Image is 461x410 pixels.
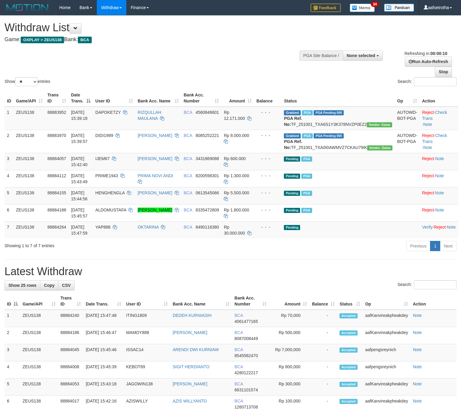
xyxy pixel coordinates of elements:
[5,378,20,396] td: 5
[48,133,66,138] span: 88883970
[71,133,88,144] span: [DATE] 15:39:57
[45,90,69,107] th: Trans ID: activate to sort column ascending
[170,293,232,310] th: Bank Acc. Name: activate to sort column ascending
[423,122,432,127] a: Note
[14,187,45,204] td: ZEUS138
[78,37,91,43] span: BCA
[173,364,209,369] a: SIGIT HERDIANTO
[435,156,444,161] a: Note
[62,283,71,288] span: CSV
[5,130,14,153] td: 2
[302,133,312,138] span: Marked by aafpengsreynich
[235,370,258,375] span: Copy 4280122217 to clipboard
[284,116,302,127] b: PGA Ref. No:
[284,225,300,230] span: Pending
[224,225,245,235] span: Rp 30.000.000
[371,2,379,7] span: 34
[195,208,219,212] span: Copy 8335472809 to clipboard
[340,313,358,318] span: Accepted
[58,344,83,361] td: 88884045
[422,173,434,178] a: Reject
[235,319,258,324] span: Copy 4061477165 to clipboard
[184,208,192,212] span: BCA
[5,293,20,310] th: ID: activate to sort column descending
[71,173,88,184] span: [DATE] 15:43:49
[235,399,243,403] span: BCA
[58,327,83,344] td: 88884186
[309,310,337,327] td: -
[347,53,375,58] span: None selected
[414,280,456,289] input: Search:
[395,130,420,153] td: AUTOWD-BOT-PGA
[135,90,181,107] th: Bank Acc. Name: activate to sort column ascending
[284,110,301,115] span: Grabbed
[302,110,312,115] span: Marked by aafpengsreynich
[309,344,337,361] td: -
[422,110,434,115] a: Reject
[269,293,309,310] th: Amount: activate to sort column ascending
[435,67,452,77] a: Stop
[14,90,45,107] th: Game/API: activate to sort column ascending
[8,283,36,288] span: Show 25 rows
[269,327,309,344] td: Rp 500,000
[235,405,258,409] span: Copy 1260713708 to clipboard
[124,310,170,327] td: ITING1809
[124,293,170,310] th: User ID: activate to sort column ascending
[5,240,188,249] div: Showing 1 to 7 of 7 entries
[420,130,458,153] td: · ·
[340,348,358,353] span: Accepted
[71,156,88,167] span: [DATE] 15:42:40
[395,90,420,107] th: Op: activate to sort column ascending
[15,77,38,86] select: Showentries
[420,153,458,170] td: ·
[181,90,222,107] th: Bank Acc. Number: activate to sort column ascending
[14,221,45,238] td: ZEUS138
[138,190,172,195] a: [PERSON_NAME]
[284,191,300,196] span: Pending
[184,156,192,161] span: BCA
[314,110,344,115] span: PGA Pending
[5,221,14,238] td: 7
[420,90,458,107] th: Action
[235,387,258,392] span: Copy 6631101574 to clipboard
[184,133,192,138] span: BCA
[235,364,243,369] span: BCA
[224,173,249,178] span: Rp 1.300.000
[384,4,414,12] img: panduan.png
[398,77,456,86] label: Search:
[14,153,45,170] td: ZEUS138
[301,156,312,162] span: Marked by aafpengsreynich
[83,327,124,344] td: [DATE] 15:46:47
[83,310,124,327] td: [DATE] 15:47:48
[281,90,395,107] th: Status
[337,293,363,310] th: Status: activate to sort column ascending
[395,107,420,130] td: AUTOWD-BOT-PGA
[124,327,170,344] td: MAMOY888
[221,90,254,107] th: Amount: activate to sort column ascending
[184,225,192,229] span: BCA
[269,344,309,361] td: Rp 7,000,000
[367,145,392,150] span: Vendor URL: https://trx31.1velocity.biz
[71,208,88,218] span: [DATE] 15:45:57
[420,221,458,238] td: · ·
[138,110,161,121] a: RIZQULLAH MAULANA
[20,310,58,327] td: ZEUS138
[14,107,45,130] td: ZEUS138
[14,170,45,187] td: ZEUS138
[195,133,219,138] span: Copy 8085252221 to clipboard
[430,241,440,251] a: 1
[301,174,312,179] span: Marked by aafpengsreynich
[235,336,258,341] span: Copy 8087008449 to clipboard
[422,208,434,212] a: Reject
[58,293,83,310] th: Trans ID: activate to sort column ascending
[5,107,14,130] td: 1
[350,4,375,12] img: Button%20Memo.svg
[300,50,343,61] div: PGA Site Balance /
[95,225,110,229] span: YAP888
[5,170,14,187] td: 4
[48,173,66,178] span: 88884112
[44,283,54,288] span: Copy
[235,313,243,318] span: BCA
[5,3,50,12] img: MOTION_logo.png
[93,90,135,107] th: User ID: activate to sort column ascending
